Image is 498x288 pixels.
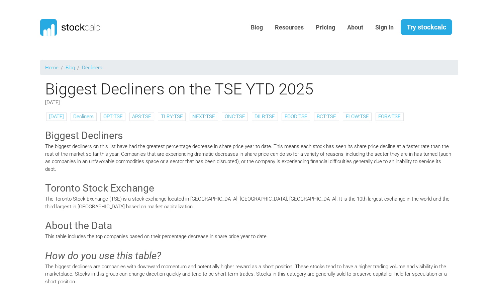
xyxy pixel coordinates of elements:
a: OPT:TSE [103,114,123,120]
a: Blog [246,19,268,36]
a: FLOW:TSE [346,114,369,120]
a: DII.B:TSE [255,114,275,120]
p: This table includes the top companies based on their percentage decrease in share price year to d... [45,233,453,240]
a: Try stockcalc [401,19,452,35]
a: [DATE] [49,114,64,120]
p: The biggest decliners on this list have had the greatest percentage decrease in share price year ... [45,143,453,173]
a: Decliners [82,65,102,71]
h3: Biggest Decliners [45,129,453,143]
p: The Toronto Stock Exchange (TSE) is a stock exchange located in [GEOGRAPHIC_DATA], [GEOGRAPHIC_DA... [45,195,453,210]
a: Blog [66,65,75,71]
nav: breadcrumb [40,60,458,75]
h3: About the Data [45,219,453,233]
a: FORA:TSE [378,114,401,120]
a: TLRY:TSE [161,114,183,120]
a: Resources [270,19,309,36]
a: Sign In [370,19,399,36]
a: FOOD:TSE [285,114,307,120]
a: BCT:TSE [317,114,336,120]
a: Pricing [311,19,340,36]
span: [DATE] [45,99,60,105]
a: NEXT:TSE [192,114,215,120]
p: The biggest decliners are companies with downward momentum and potentially higher reward as a sho... [45,263,453,286]
a: ONC:TSE [225,114,245,120]
a: About [342,19,368,36]
a: Decliners [73,114,94,120]
h1: Biggest Decliners on the TSE YTD 2025 [40,80,458,98]
h3: How do you use this table? [45,249,453,263]
h3: Toronto Stock Exchange [45,181,453,195]
a: APS:TSE [132,114,151,120]
a: Home [45,65,59,71]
